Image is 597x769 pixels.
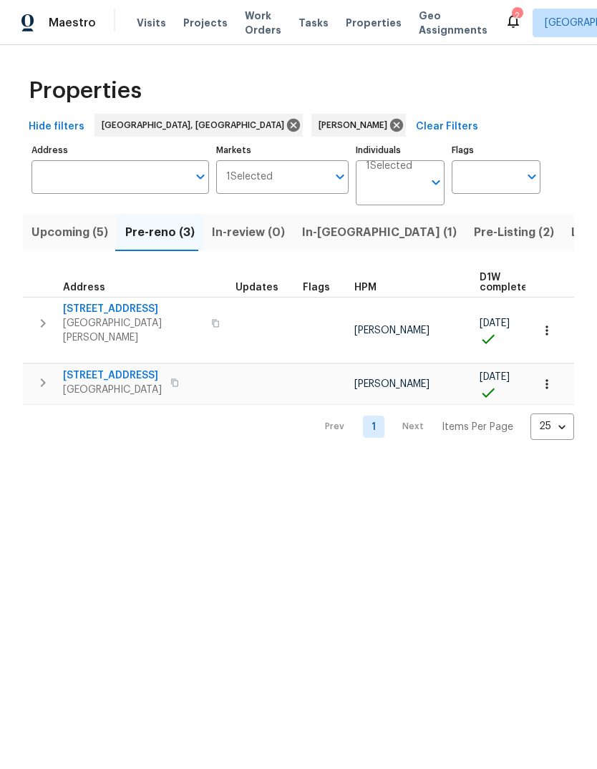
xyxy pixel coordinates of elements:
div: [PERSON_NAME] [311,114,406,137]
span: [DATE] [480,372,510,382]
span: 1 Selected [226,171,273,183]
span: Visits [137,16,166,30]
div: 2 [512,9,522,23]
span: Hide filters [29,118,84,136]
span: Projects [183,16,228,30]
div: 25 [530,408,574,445]
label: Flags [452,146,540,155]
span: Properties [346,16,402,30]
a: Goto page 1 [363,416,384,438]
span: [STREET_ADDRESS] [63,368,162,383]
span: [STREET_ADDRESS] [63,302,203,316]
span: Upcoming (5) [31,222,108,243]
span: [GEOGRAPHIC_DATA], [GEOGRAPHIC_DATA] [102,118,290,132]
button: Open [522,167,542,187]
label: Individuals [356,146,445,155]
span: Geo Assignments [419,9,487,37]
span: [DATE] [480,318,510,328]
span: In-[GEOGRAPHIC_DATA] (1) [302,222,457,243]
span: Pre-Listing (2) [474,222,554,243]
div: [GEOGRAPHIC_DATA], [GEOGRAPHIC_DATA] [94,114,303,137]
span: Maestro [49,16,96,30]
p: Items Per Page [442,420,513,434]
button: Clear Filters [410,114,484,140]
button: Open [190,167,210,187]
span: [PERSON_NAME] [354,379,429,389]
nav: Pagination Navigation [311,413,574,440]
label: Markets [216,146,349,155]
label: Address [31,146,209,155]
span: [PERSON_NAME] [319,118,393,132]
span: D1W complete [480,273,528,293]
span: [GEOGRAPHIC_DATA] [63,383,162,397]
span: Pre-reno (3) [125,222,195,243]
button: Hide filters [23,114,90,140]
span: Properties [29,84,142,98]
button: Open [426,172,446,192]
span: [PERSON_NAME] [354,325,429,335]
button: Open [330,167,350,187]
span: 1 Selected [366,160,412,172]
span: HPM [354,283,377,293]
span: Work Orders [245,9,281,37]
span: Clear Filters [416,118,478,136]
span: Address [63,283,105,293]
span: Tasks [298,18,329,28]
span: [GEOGRAPHIC_DATA][PERSON_NAME] [63,316,203,345]
span: Flags [303,283,330,293]
span: In-review (0) [212,222,285,243]
span: Updates [236,283,278,293]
